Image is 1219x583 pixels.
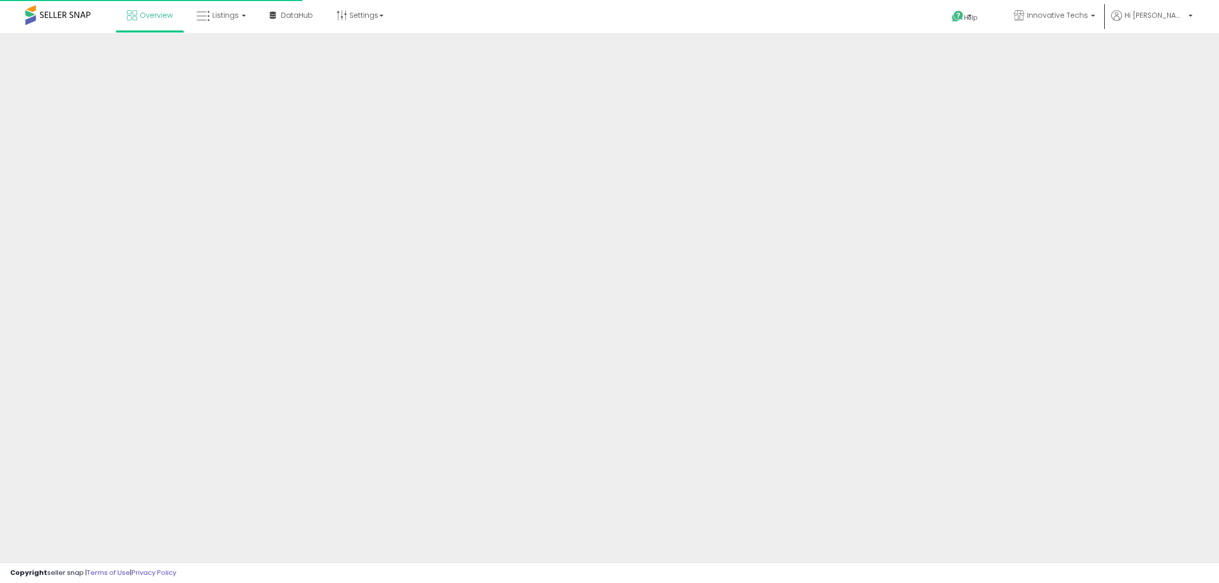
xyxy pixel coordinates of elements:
[1125,10,1185,20] span: Hi [PERSON_NAME]
[964,13,978,22] span: Help
[140,10,173,20] span: Overview
[1027,10,1088,20] span: Innovative Techs
[281,10,313,20] span: DataHub
[951,10,964,23] i: Get Help
[944,3,998,33] a: Help
[212,10,239,20] span: Listings
[1111,10,1193,33] a: Hi [PERSON_NAME]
